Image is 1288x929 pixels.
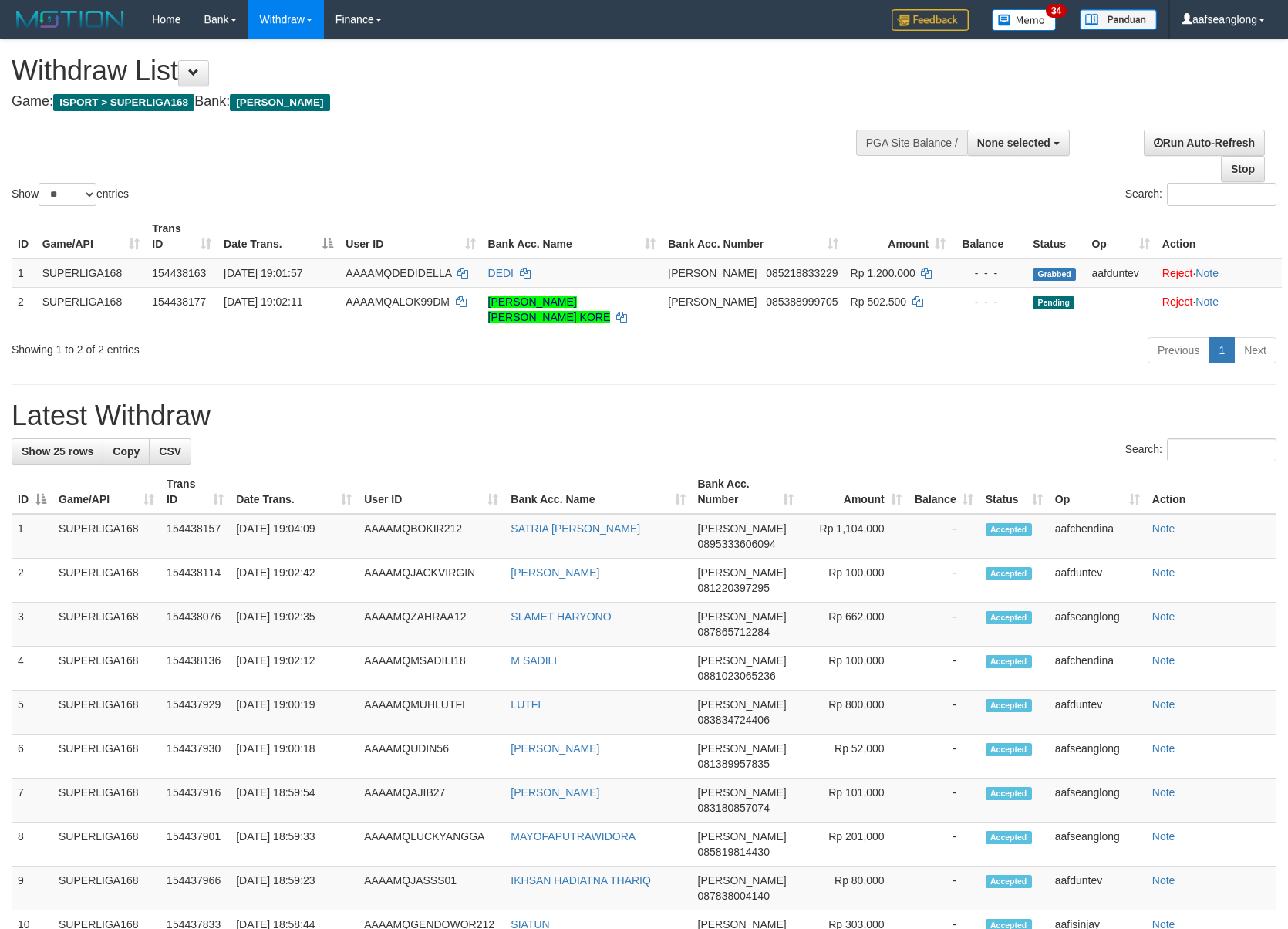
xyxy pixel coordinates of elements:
[908,647,979,691] td: -
[800,735,908,779] td: Rp 52,000
[766,296,838,308] span: Copy 085388999705 to clipboard
[52,514,160,559] td: SUPERLIGA168
[511,742,599,755] a: [PERSON_NAME]
[12,336,525,357] div: Showing 1 to 2 of 2 entries
[346,296,450,308] span: AAAAMQALOK99DM
[1152,874,1175,887] a: Note
[230,94,329,111] span: [PERSON_NAME]
[1209,337,1235,363] a: 1
[668,296,757,308] span: [PERSON_NAME]
[908,779,979,823] td: -
[12,470,52,514] th: ID: activate to sort column descending
[358,514,504,559] td: AAAAMQBOKIR212
[160,603,230,647] td: 154438076
[856,130,967,156] div: PGA Site Balance /
[851,296,906,308] span: Rp 502.500
[977,137,1050,149] span: None selected
[986,699,1032,712] span: Accepted
[698,830,787,843] span: [PERSON_NAME]
[1049,867,1146,910] td: aafduntev
[12,258,36,288] td: 1
[511,874,651,887] a: IKHSAN HADIATNA THARIQ
[986,567,1032,580] span: Accepted
[698,698,787,711] span: [PERSON_NAME]
[12,867,52,910] td: 9
[1195,296,1219,308] a: Note
[230,867,358,910] td: [DATE] 18:59:23
[113,445,140,458] span: Copy
[12,647,52,691] td: 4
[358,867,504,910] td: AAAAMQJASSS01
[511,698,541,711] a: LUTFI
[1152,610,1175,623] a: Note
[800,470,908,514] th: Amount: activate to sort column ascending
[851,267,915,279] span: Rp 1.200.000
[692,470,800,514] th: Bank Acc. Number: activate to sort column ascending
[160,514,230,559] td: 154438157
[230,470,358,514] th: Date Trans.: activate to sort column ascending
[52,559,160,603] td: SUPERLIGA168
[12,559,52,603] td: 2
[800,647,908,691] td: Rp 100,000
[986,611,1032,624] span: Accepted
[1049,779,1146,823] td: aafseanglong
[1049,514,1146,559] td: aafchendina
[52,735,160,779] td: SUPERLIGA168
[160,867,230,910] td: 154437966
[52,867,160,910] td: SUPERLIGA168
[800,691,908,735] td: Rp 800,000
[698,846,770,858] span: Copy 085819814430 to clipboard
[103,438,150,464] a: Copy
[1152,654,1175,667] a: Note
[1049,735,1146,779] td: aafseanglong
[511,830,636,843] a: MAYOFAPUTRAWIDORA
[1162,267,1193,279] a: Reject
[1221,156,1265,182] a: Stop
[1033,296,1074,309] span: Pending
[1156,258,1282,288] td: ·
[511,566,599,579] a: [PERSON_NAME]
[1234,337,1276,363] a: Next
[12,691,52,735] td: 5
[668,267,757,279] span: [PERSON_NAME]
[698,654,787,667] span: [PERSON_NAME]
[358,470,504,514] th: User ID: activate to sort column ascending
[698,714,770,726] span: Copy 083834724406 to clipboard
[358,779,504,823] td: AAAAMQAJIB27
[698,802,770,814] span: Copy 083180857074 to clipboard
[22,445,93,458] span: Show 25 rows
[800,823,908,867] td: Rp 201,000
[1152,786,1175,799] a: Note
[698,538,776,550] span: Copy 0895333606094 to clipboard
[800,603,908,647] td: Rp 662,000
[511,786,599,799] a: [PERSON_NAME]
[12,287,36,331] td: 2
[892,9,969,31] img: Feedback.jpg
[230,559,358,603] td: [DATE] 19:02:42
[1049,559,1146,603] td: aafduntev
[1125,438,1276,461] label: Search:
[152,267,206,279] span: 154438163
[908,470,979,514] th: Balance: activate to sort column ascending
[662,215,844,258] th: Bank Acc. Number: activate to sort column ascending
[230,603,358,647] td: [DATE] 19:02:35
[1162,296,1193,308] a: Reject
[160,823,230,867] td: 154437901
[230,779,358,823] td: [DATE] 18:59:54
[1144,130,1265,156] a: Run Auto-Refresh
[908,823,979,867] td: -
[511,522,640,535] a: SATRIA [PERSON_NAME]
[39,183,96,206] select: Showentries
[698,610,787,623] span: [PERSON_NAME]
[224,296,302,308] span: [DATE] 19:02:11
[1046,4,1067,18] span: 34
[339,215,481,258] th: User ID: activate to sort column ascending
[1049,647,1146,691] td: aafchendina
[160,735,230,779] td: 154437930
[766,267,838,279] span: Copy 085218833229 to clipboard
[149,438,191,464] a: CSV
[1049,691,1146,735] td: aafduntev
[1049,470,1146,514] th: Op: activate to sort column ascending
[845,215,953,258] th: Amount: activate to sort column ascending
[698,626,770,638] span: Copy 087865712284 to clipboard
